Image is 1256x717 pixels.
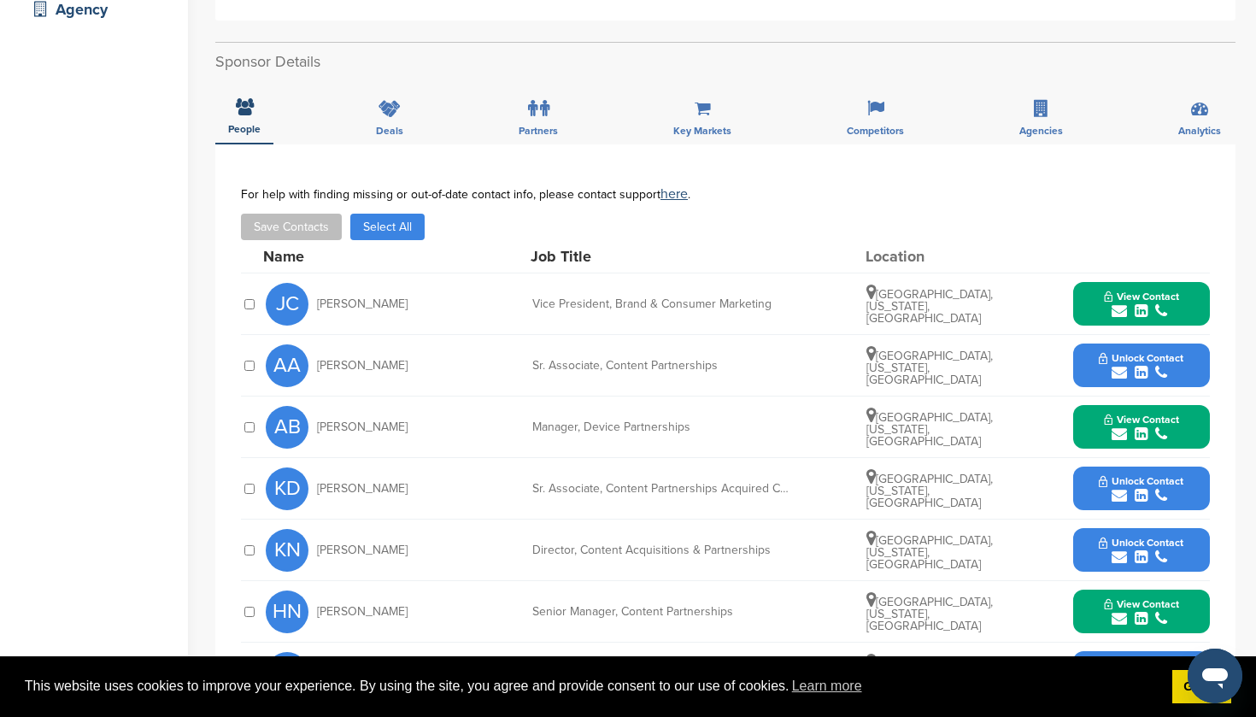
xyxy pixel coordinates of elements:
span: [PERSON_NAME] [317,483,408,495]
a: learn more about cookies [789,673,865,699]
span: [GEOGRAPHIC_DATA], [US_STATE], [GEOGRAPHIC_DATA] [866,533,993,572]
div: Sr. Associate, Content Partnerships Acquired Content [532,483,789,495]
span: People [228,124,261,134]
span: JC [266,283,308,326]
span: Analytics [1178,126,1221,136]
div: Director, Content Acquisitions & Partnerships [532,544,789,556]
button: View Contact [1083,586,1200,638]
span: [GEOGRAPHIC_DATA], [US_STATE], [GEOGRAPHIC_DATA] [866,349,993,387]
span: KN [266,529,308,572]
div: Vice President, Brand & Consumer Marketing [532,298,789,310]
span: HN [266,591,308,633]
span: [PERSON_NAME] [317,606,408,618]
span: KD [266,467,308,510]
span: [PERSON_NAME] [317,421,408,433]
span: [PERSON_NAME] [317,298,408,310]
div: Sr. Associate, Content Partnerships [532,360,789,372]
button: Unlock Contact [1078,463,1204,514]
div: Location [866,249,994,264]
span: Unlock Contact [1099,537,1183,549]
a: here [660,185,688,203]
span: Agencies [1019,126,1063,136]
span: AA [266,344,308,387]
div: Manager, Device Partnerships [532,421,789,433]
span: [GEOGRAPHIC_DATA], [US_STATE], [GEOGRAPHIC_DATA] [866,595,993,633]
div: Job Title [531,249,787,264]
button: Unlock Contact [1078,340,1204,391]
span: View Contact [1104,414,1179,426]
span: This website uses cookies to improve your experience. By using the site, you agree and provide co... [25,673,1159,699]
button: View Contact [1083,402,1200,453]
span: [PERSON_NAME] [317,360,408,372]
span: View Contact [1104,291,1179,303]
span: JV [266,652,308,695]
span: AB [266,406,308,449]
span: Partners [519,126,558,136]
span: View Contact [1104,598,1179,610]
button: Save Contacts [241,214,342,240]
span: [GEOGRAPHIC_DATA], [US_STATE], [GEOGRAPHIC_DATA] [866,472,993,510]
button: Unlock Contact [1078,648,1204,699]
span: Unlock Contact [1099,352,1183,364]
span: [GEOGRAPHIC_DATA], [US_STATE], [GEOGRAPHIC_DATA] [866,410,993,449]
span: [PERSON_NAME] [317,544,408,556]
a: dismiss cookie message [1172,670,1231,704]
span: [GEOGRAPHIC_DATA], [US_STATE], [GEOGRAPHIC_DATA] [866,287,993,326]
div: Senior Manager, Content Partnerships [532,606,789,618]
div: For help with finding missing or out-of-date contact info, please contact support . [241,187,1210,201]
h2: Sponsor Details [215,50,1235,73]
span: Deals [376,126,403,136]
button: Unlock Contact [1078,525,1204,576]
iframe: Button to launch messaging window [1188,649,1242,703]
div: Name [263,249,451,264]
span: Key Markets [673,126,731,136]
span: Unlock Contact [1099,475,1183,487]
span: Competitors [847,126,904,136]
button: View Contact [1083,279,1200,330]
button: Select All [350,214,425,240]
